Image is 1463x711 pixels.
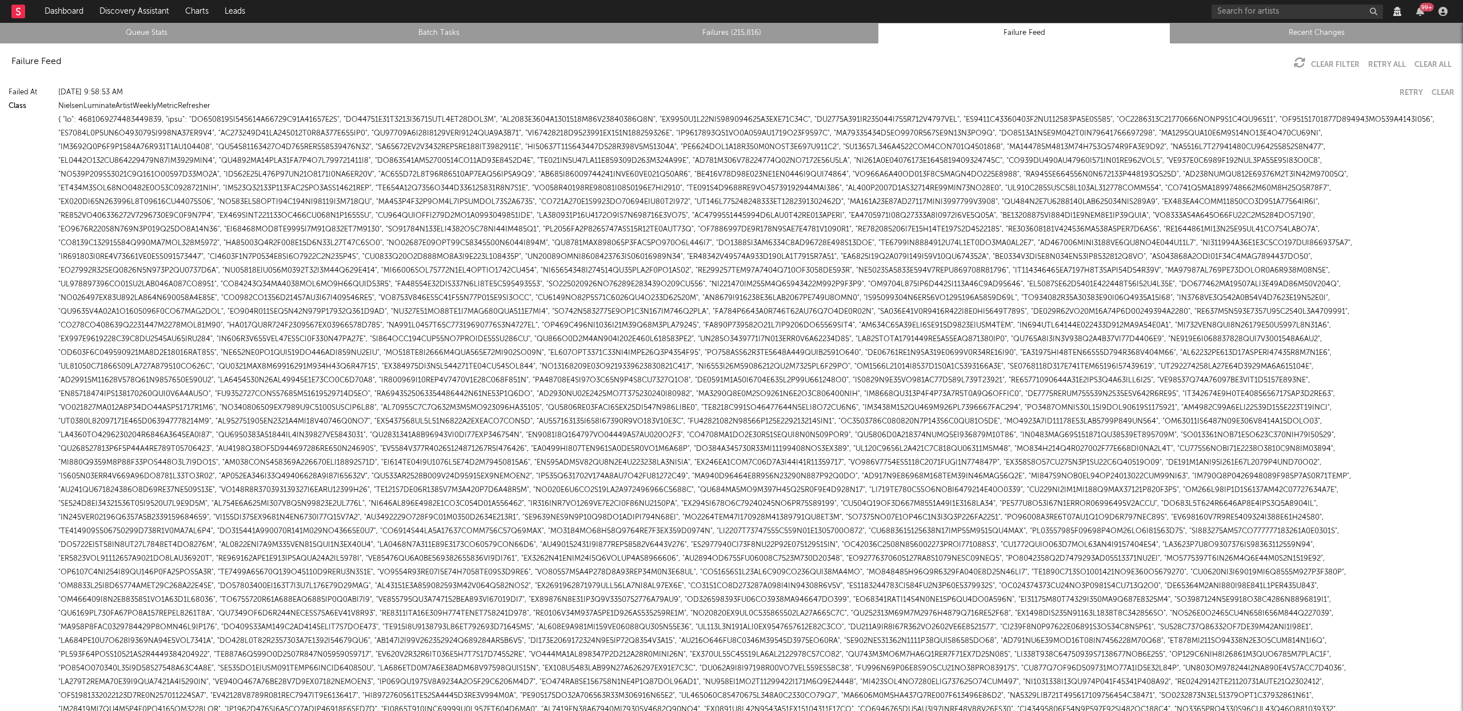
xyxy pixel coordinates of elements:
[11,55,61,69] div: Failure Feed
[1400,89,1423,97] button: Retry
[1368,61,1406,69] button: Retry All
[1414,61,1452,69] button: Clear All
[884,26,1164,40] a: Failure Feed
[591,26,872,40] a: Failures (215,816)
[299,26,579,40] a: Batch Tasks
[9,86,54,99] div: Failed At
[1311,61,1360,69] a: Clear Filter
[6,26,286,40] a: Queue Stats
[1420,3,1434,11] div: 99 +
[1177,26,1457,40] a: Recent Changes
[58,86,1391,99] div: [DATE] 9:58:53 AM
[1212,5,1383,19] input: Search for artists
[1432,89,1454,97] button: Clear
[58,99,1454,113] div: NielsenLuminateArtistWeeklyMetricRefresher
[1416,7,1424,16] button: 99+
[9,103,26,110] a: Class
